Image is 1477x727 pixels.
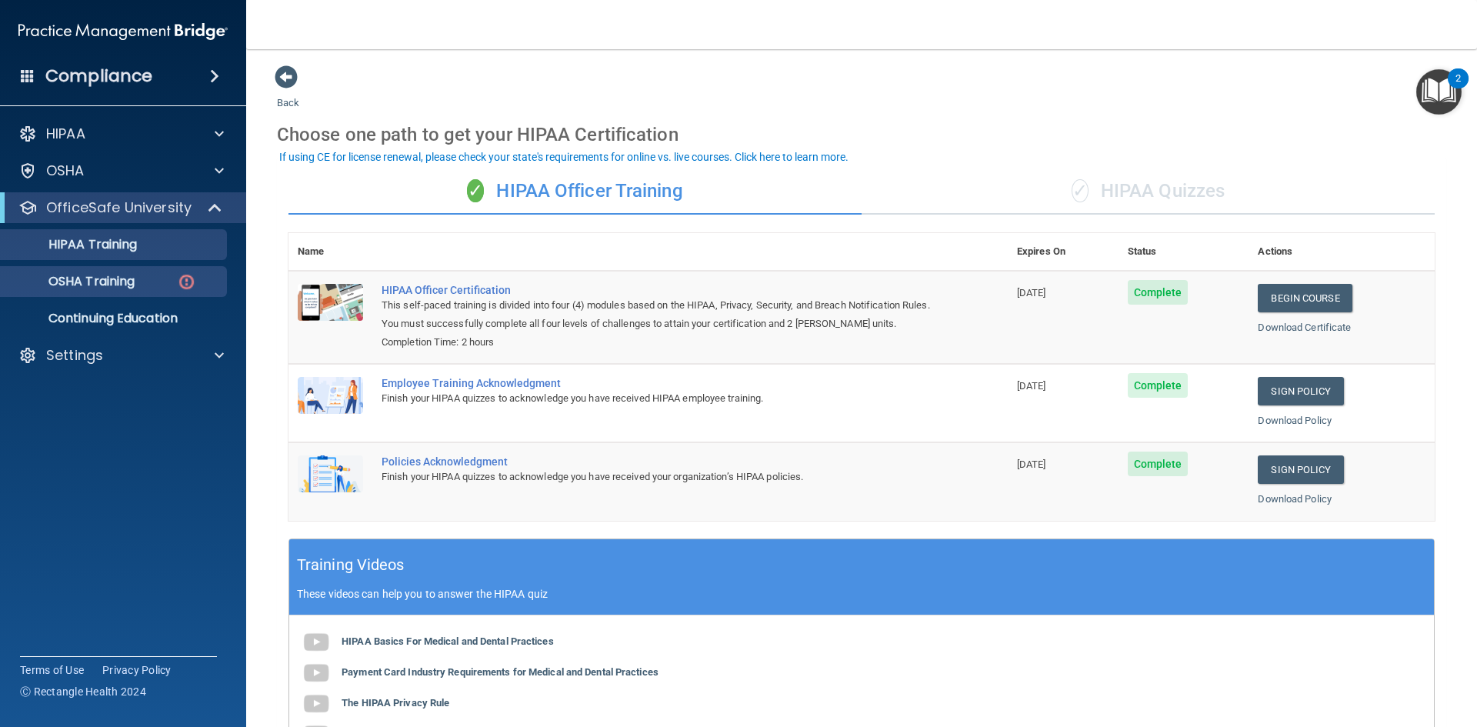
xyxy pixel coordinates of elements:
div: Finish your HIPAA quizzes to acknowledge you have received HIPAA employee training. [382,389,931,408]
p: Settings [46,346,103,365]
a: Settings [18,346,224,365]
p: OSHA Training [10,274,135,289]
b: The HIPAA Privacy Rule [342,697,449,709]
div: Policies Acknowledgment [382,455,931,468]
a: Download Certificate [1258,322,1351,333]
p: HIPAA Training [10,237,137,252]
p: OSHA [46,162,85,180]
h4: Compliance [45,65,152,87]
img: danger-circle.6113f641.png [177,272,196,292]
a: Begin Course [1258,284,1352,312]
button: Open Resource Center, 2 new notifications [1416,69,1462,115]
p: Continuing Education [10,311,220,326]
img: PMB logo [18,16,228,47]
span: [DATE] [1017,380,1046,392]
a: Download Policy [1258,493,1332,505]
div: HIPAA Quizzes [862,168,1435,215]
div: Completion Time: 2 hours [382,333,931,352]
a: Back [277,78,299,108]
span: Ⓒ Rectangle Health 2024 [20,684,146,699]
a: Privacy Policy [102,662,172,678]
span: [DATE] [1017,459,1046,470]
div: This self-paced training is divided into four (4) modules based on the HIPAA, Privacy, Security, ... [382,296,931,333]
img: gray_youtube_icon.38fcd6cc.png [301,658,332,689]
p: These videos can help you to answer the HIPAA quiz [297,588,1426,600]
span: ✓ [467,179,484,202]
span: Complete [1128,280,1189,305]
div: Employee Training Acknowledgment [382,377,931,389]
th: Expires On [1008,233,1119,271]
div: 2 [1455,78,1461,98]
span: Complete [1128,373,1189,398]
a: Sign Policy [1258,455,1343,484]
div: Finish your HIPAA quizzes to acknowledge you have received your organization’s HIPAA policies. [382,468,931,486]
div: If using CE for license renewal, please check your state's requirements for online vs. live cours... [279,152,849,162]
span: ✓ [1072,179,1089,202]
img: gray_youtube_icon.38fcd6cc.png [301,689,332,719]
b: HIPAA Basics For Medical and Dental Practices [342,635,554,647]
h5: Training Videos [297,552,405,579]
a: Download Policy [1258,415,1332,426]
a: Terms of Use [20,662,84,678]
a: HIPAA Officer Certification [382,284,931,296]
img: gray_youtube_icon.38fcd6cc.png [301,627,332,658]
th: Status [1119,233,1249,271]
a: Sign Policy [1258,377,1343,405]
div: Choose one path to get your HIPAA Certification [277,112,1446,157]
p: HIPAA [46,125,85,143]
th: Actions [1249,233,1435,271]
button: If using CE for license renewal, please check your state's requirements for online vs. live cours... [277,149,851,165]
a: OSHA [18,162,224,180]
a: HIPAA [18,125,224,143]
a: OfficeSafe University [18,198,223,217]
span: Complete [1128,452,1189,476]
p: OfficeSafe University [46,198,192,217]
div: HIPAA Officer Training [288,168,862,215]
b: Payment Card Industry Requirements for Medical and Dental Practices [342,666,658,678]
th: Name [288,233,372,271]
span: [DATE] [1017,287,1046,298]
